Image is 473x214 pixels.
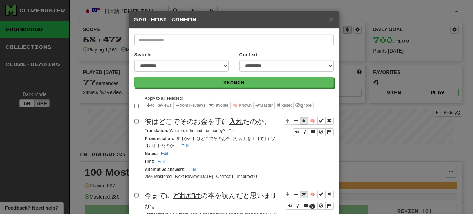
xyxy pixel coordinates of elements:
[235,174,259,180] li: Incorrect: 0
[145,128,168,133] strong: Translation :
[293,128,334,136] div: Sentence controls
[145,192,278,209] span: 今までに の本を読んだと思いますか。
[215,174,235,180] li: Correct: 1
[207,102,231,109] button: Favorite
[145,136,174,141] strong: Pronunciation :
[239,51,258,58] label: Context
[293,102,314,109] button: Ignore
[229,118,243,125] u: 入れ
[180,142,191,150] button: Edit
[134,16,334,23] h5: 500 Most Common
[284,191,334,210] div: Sentence controls
[159,150,171,158] button: Edit
[274,102,294,109] button: Reset
[329,15,333,23] span: ×
[134,51,151,58] label: Search
[302,202,318,210] button: 3
[145,136,277,148] small: 彼【かれ】はどこでそのお金【かね】を手【て】に入【い】れたのか。
[145,102,314,109] div: Sentence options
[134,77,334,88] button: Search
[145,167,186,172] strong: Alternative answers :
[145,151,158,156] strong: Notes :
[284,117,334,136] div: Sentence controls
[230,102,254,109] button: 🧠 Known
[187,166,198,174] button: Edit
[226,127,238,135] button: Edit
[329,15,333,23] button: Close
[145,96,183,101] small: Apply to all selected:
[286,202,334,210] div: Sentence controls
[173,174,214,180] li: Next Review: [DATE]
[145,128,238,133] small: Where did he find the money?
[311,204,314,209] span: 3
[143,174,174,180] li: 25% Mastered
[253,102,275,109] button: Master
[145,159,154,164] strong: Hint :
[308,117,318,125] button: 🧠
[145,118,271,125] span: 彼はどこでそのお金を手に たのか。
[173,102,207,109] button: from Reviews
[173,192,201,199] u: どれだけ
[308,191,318,198] button: 🧠
[145,102,174,109] button: to Reviews
[155,158,167,166] button: Edit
